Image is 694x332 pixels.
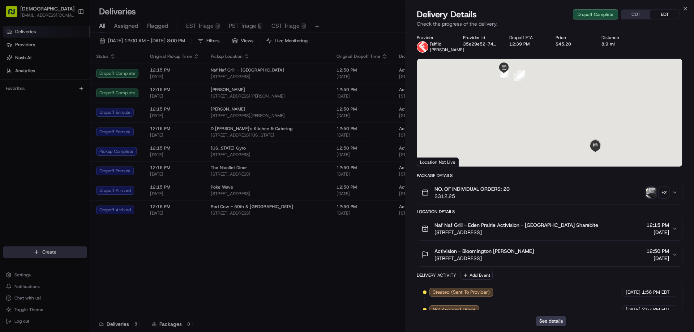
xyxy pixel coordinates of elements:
[601,35,636,40] div: Distance
[509,41,544,47] div: 12:39 PM
[556,41,590,47] div: $45.20
[7,7,22,22] img: Nash
[500,69,508,77] div: 2
[434,247,534,255] span: Activision - Bloomington [PERSON_NAME]
[417,9,477,20] span: Delivery Details
[650,10,679,19] button: EDT
[646,229,669,236] span: [DATE]
[621,10,650,19] button: CDT
[626,289,641,296] span: [DATE]
[626,306,641,313] span: [DATE]
[517,70,525,78] div: 6
[417,243,682,266] button: Activision - Bloomington [PERSON_NAME][STREET_ADDRESS]12:50 PM[DATE]
[463,35,498,40] div: Provider Id
[460,271,493,280] button: Add Event
[434,221,598,229] span: Naf Naf Grill - Eden Prairie Activision - [GEOGRAPHIC_DATA] Sharebite
[514,73,522,81] div: 4
[417,217,682,240] button: Naf Naf Grill - Eden Prairie Activision - [GEOGRAPHIC_DATA] Sharebite[STREET_ADDRESS]12:15 PM[DATE]
[646,247,669,255] span: 12:50 PM
[7,105,13,111] div: 📗
[433,306,476,313] span: Not Assigned Driver
[417,158,459,167] div: Location Not Live
[434,229,598,236] span: [STREET_ADDRESS]
[417,173,682,178] div: Package Details
[430,41,441,47] span: Fulflld
[434,185,510,193] span: NO. OF INDIVIDUAL ORDERS: 20
[659,187,669,198] div: + 2
[536,316,566,326] button: See details
[463,41,498,47] button: 35e29e52-7468-218a-d549-84498aa8ec51
[51,122,87,128] a: Powered byPylon
[417,181,682,204] button: NO. OF INDIVIDUAL ORDERS: 20$312.25photo_proof_of_pickup image+2
[14,105,55,112] span: Knowledge Base
[601,41,636,47] div: 8.9 mi
[434,193,510,200] span: $312.25
[646,187,669,198] button: photo_proof_of_pickup image+2
[556,35,590,40] div: Price
[646,187,656,198] img: photo_proof_of_pickup image
[417,20,682,27] p: Check the progress of the delivery.
[25,76,91,82] div: We're available if you need us!
[417,35,451,40] div: Provider
[417,272,456,278] div: Delivery Activity
[417,41,428,53] img: profile_Fulflld_OnFleet_Thistle_SF.png
[646,255,669,262] span: [DATE]
[434,255,534,262] span: [STREET_ADDRESS]
[68,105,116,112] span: API Documentation
[417,209,682,215] div: Location Details
[72,122,87,128] span: Pylon
[433,289,490,296] span: Created (Sent To Provider)
[642,306,670,313] span: 2:57 PM EDT
[58,102,119,115] a: 💻API Documentation
[25,69,119,76] div: Start new chat
[430,47,464,53] span: [PERSON_NAME]
[61,105,67,111] div: 💻
[646,221,669,229] span: 12:15 PM
[7,69,20,82] img: 1736555255976-a54dd68f-1ca7-489b-9aae-adbdc363a1c4
[123,71,132,80] button: Start new chat
[19,47,119,54] input: Clear
[4,102,58,115] a: 📗Knowledge Base
[501,70,509,78] div: 3
[7,29,132,40] p: Welcome 👋
[509,35,544,40] div: Dropoff ETA
[642,289,670,296] span: 1:56 PM EDT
